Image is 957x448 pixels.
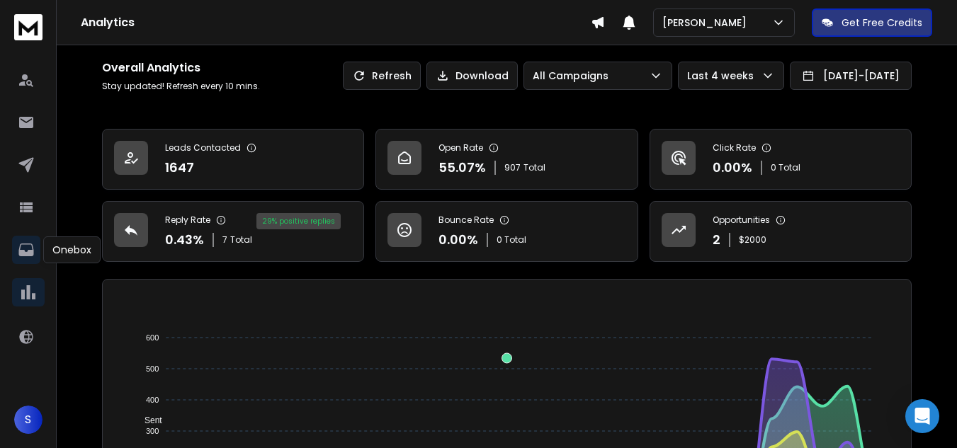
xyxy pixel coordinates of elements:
span: 907 [504,162,521,173]
p: 0.00 % [713,158,752,178]
p: Download [455,69,509,83]
p: Reply Rate [165,214,210,226]
button: Get Free Credits [812,8,932,37]
button: S [14,406,43,434]
span: Total [523,162,545,173]
span: Total [230,234,252,246]
p: Stay updated! Refresh every 10 mins. [102,81,260,92]
tspan: 600 [146,333,159,342]
p: Open Rate [438,142,483,154]
tspan: 300 [146,427,159,435]
button: Refresh [343,62,421,90]
p: 0.00 % [438,230,478,250]
a: Leads Contacted1647 [102,129,364,190]
div: Onebox [43,236,101,263]
a: Click Rate0.00%0 Total [650,129,912,190]
p: 0 Total [771,162,800,173]
p: Refresh [372,69,412,83]
span: 7 [222,234,227,246]
h1: Overall Analytics [102,59,260,76]
p: All Campaigns [533,69,614,83]
a: Bounce Rate0.00%0 Total [375,201,638,262]
tspan: 500 [146,364,159,373]
p: Opportunities [713,214,770,226]
span: Sent [134,415,162,425]
p: 55.07 % [438,158,486,178]
a: Open Rate55.07%907Total [375,129,638,190]
p: 0 Total [497,234,526,246]
p: Leads Contacted [165,142,241,154]
button: Download [426,62,518,90]
button: [DATE]-[DATE] [790,62,912,90]
p: Get Free Credits [842,16,922,30]
tspan: 400 [146,396,159,404]
img: logo [14,14,43,40]
p: 2 [713,230,720,250]
p: 0.43 % [165,230,204,250]
a: Opportunities2$2000 [650,201,912,262]
p: Last 4 weeks [687,69,759,83]
p: $ 2000 [739,234,766,246]
div: 29 % positive replies [256,213,341,229]
p: 1647 [165,158,194,178]
p: Bounce Rate [438,214,494,226]
h1: Analytics [81,14,591,31]
p: [PERSON_NAME] [662,16,752,30]
div: Open Intercom Messenger [905,399,939,433]
a: Reply Rate0.43%7Total29% positive replies [102,201,364,262]
p: Click Rate [713,142,756,154]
